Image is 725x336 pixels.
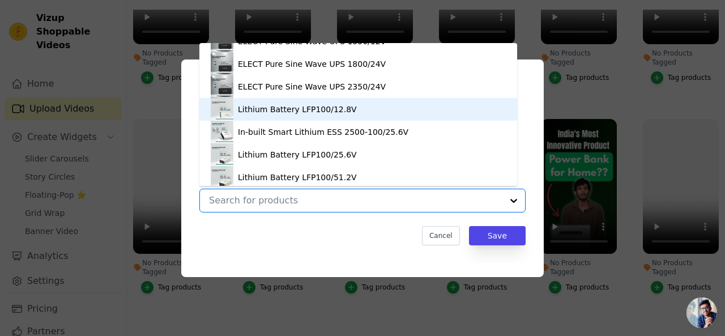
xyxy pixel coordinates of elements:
img: product thumbnail [211,121,233,143]
input: Search for products [209,195,502,206]
div: Lithium Battery LFP100/51.2V [238,172,357,183]
img: product thumbnail [211,143,233,166]
div: Lithium Battery LFP100/25.6V [238,149,357,160]
div: ELECT Pure Sine Wave UPS 2350/24V [238,81,386,92]
img: product thumbnail [211,166,233,189]
img: product thumbnail [211,53,233,75]
img: product thumbnail [211,98,233,121]
img: product thumbnail [211,75,233,98]
div: In-built Smart Lithium ESS 2500-100/25.6V [238,126,408,138]
div: ELECT Pure Sine Wave UPS 1800/24V [238,58,386,70]
a: Open chat [686,297,717,328]
div: Lithium Battery LFP100/12.8V [238,104,357,115]
button: Cancel [422,226,460,245]
button: Save [469,226,526,245]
